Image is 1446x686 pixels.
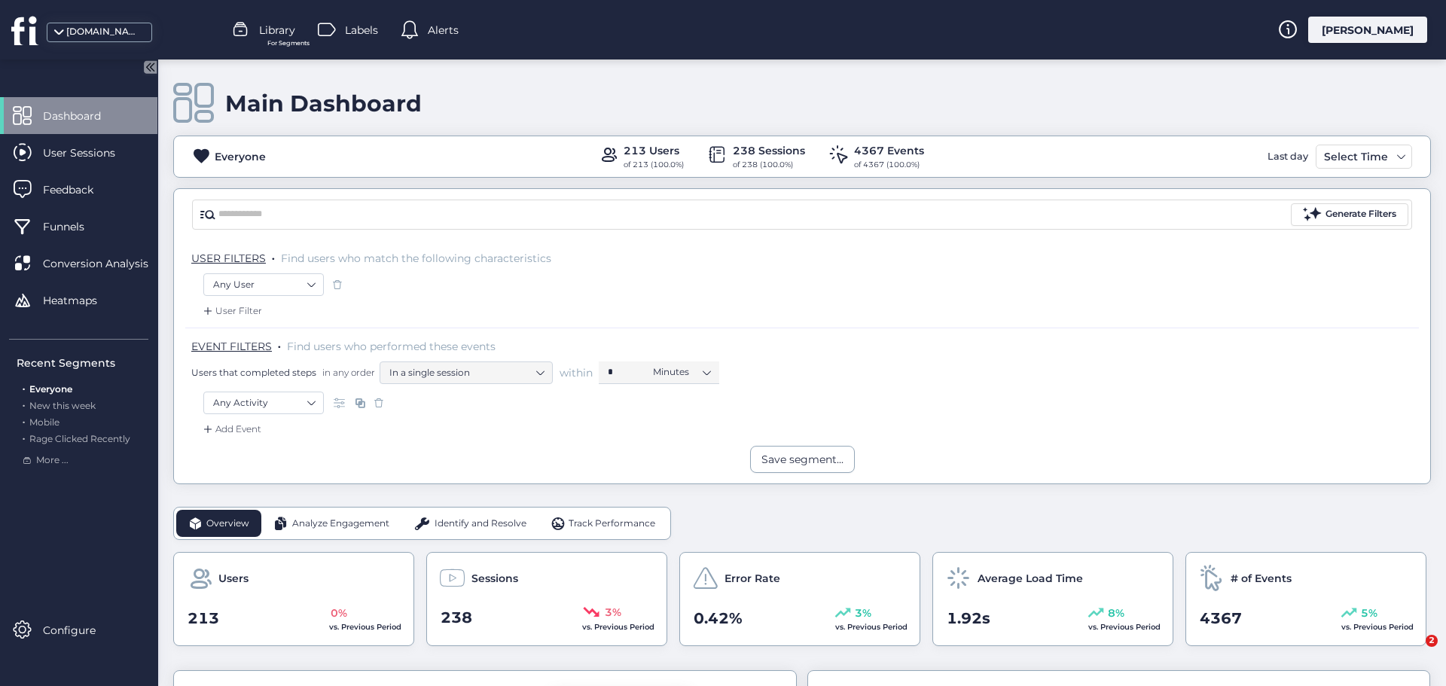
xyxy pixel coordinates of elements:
span: Find users who performed these events [287,340,496,353]
span: # of Events [1231,570,1292,587]
div: [PERSON_NAME] [1308,17,1427,43]
div: 238 Sessions [733,142,805,159]
span: Track Performance [569,517,655,531]
span: 0.42% [694,607,743,630]
span: USER FILTERS [191,252,266,265]
nz-select-item: Minutes [653,361,710,383]
div: Select Time [1320,148,1392,166]
span: Dashboard [43,108,124,124]
span: EVENT FILTERS [191,340,272,353]
span: . [23,413,25,428]
span: . [278,337,281,352]
div: Recent Segments [17,355,148,371]
span: . [23,397,25,411]
button: Generate Filters [1291,203,1408,226]
span: vs. Previous Period [1341,622,1414,632]
span: within [560,365,593,380]
span: For Segments [267,38,310,48]
span: Average Load Time [978,570,1083,587]
div: Everyone [215,148,266,165]
span: 4367 [1200,607,1242,630]
span: Conversion Analysis [43,255,171,272]
span: 213 [188,607,219,630]
span: 8% [1108,605,1124,621]
span: 2 [1426,635,1438,647]
span: . [23,430,25,444]
span: Heatmaps [43,292,120,309]
div: [DOMAIN_NAME] [66,25,142,39]
div: Last day [1264,145,1312,169]
iframe: Intercom live chat [1395,635,1431,671]
span: 238 [441,606,472,630]
span: New this week [29,400,96,411]
span: Rage Clicked Recently [29,433,130,444]
span: 5% [1361,605,1377,621]
span: Find users who match the following characteristics [281,252,551,265]
span: . [23,380,25,395]
div: 4367 Events [854,142,924,159]
div: of 4367 (100.0%) [854,159,924,171]
span: Library [259,22,295,38]
span: 0% [331,605,347,621]
span: vs. Previous Period [582,622,654,632]
span: 3% [855,605,871,621]
span: vs. Previous Period [1088,622,1161,632]
span: Alerts [428,22,459,38]
span: 1.92s [947,607,990,630]
span: Analyze Engagement [292,517,389,531]
div: Save segment... [761,451,843,468]
div: of 238 (100.0%) [733,159,805,171]
span: Sessions [471,570,518,587]
span: Configure [43,622,118,639]
div: 213 Users [624,142,684,159]
span: More ... [36,453,69,468]
span: Feedback [43,181,116,198]
span: Funnels [43,218,107,235]
span: Everyone [29,383,72,395]
span: Labels [345,22,378,38]
span: Users that completed steps [191,366,316,379]
span: Identify and Resolve [435,517,526,531]
div: of 213 (100.0%) [624,159,684,171]
span: Overview [206,517,249,531]
div: User Filter [200,303,262,319]
span: vs. Previous Period [329,622,401,632]
span: User Sessions [43,145,138,161]
span: Mobile [29,416,59,428]
nz-select-item: In a single session [389,361,543,384]
span: Error Rate [725,570,780,587]
nz-select-item: Any Activity [213,392,314,414]
span: in any order [319,366,375,379]
nz-select-item: Any User [213,273,314,296]
span: vs. Previous Period [835,622,908,632]
div: Add Event [200,422,261,437]
div: Main Dashboard [225,90,422,117]
div: Generate Filters [1325,207,1396,221]
span: 3% [605,604,621,620]
span: Users [218,570,249,587]
span: . [272,248,275,264]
